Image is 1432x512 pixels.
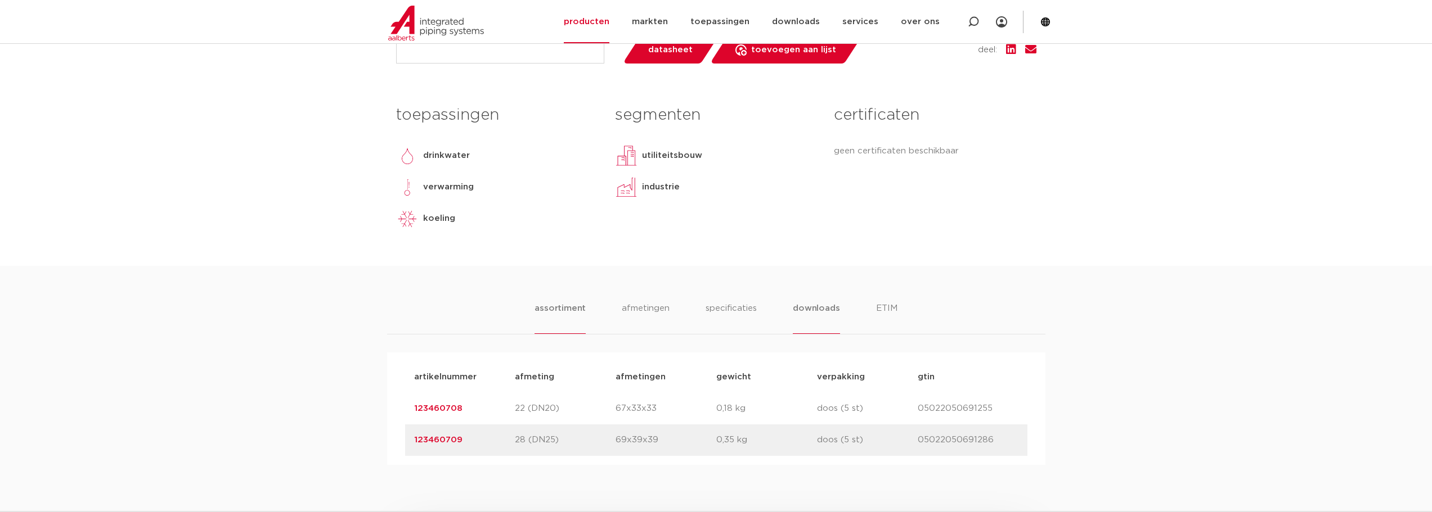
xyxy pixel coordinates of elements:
p: 05022050691255 [918,402,1018,415]
a: datasheet [622,37,718,64]
p: 0,18 kg [716,402,817,415]
p: doos (5 st) [817,433,918,447]
p: 05022050691286 [918,433,1018,447]
li: downloads [793,302,840,334]
img: drinkwater [396,144,419,167]
li: specificaties [706,302,757,334]
a: 123460708 [414,404,463,413]
p: 28 (DN25) [515,433,616,447]
h3: toepassingen [396,104,598,126]
img: koeling [396,207,419,230]
img: utiliteitsbouw [615,144,638,167]
span: datasheet [648,41,693,59]
span: toevoegen aan lijst [751,41,836,59]
p: doos (5 st) [817,402,918,415]
img: verwarming [396,176,419,198]
p: geen certificaten beschikbaar [834,144,1036,158]
p: 22 (DN20) [515,402,616,415]
p: verpakking [817,370,918,384]
p: artikelnummer [414,370,515,384]
span: deel: [978,43,997,57]
p: verwarming [423,180,474,194]
h3: certificaten [834,104,1036,126]
p: gtin [918,370,1018,384]
h3: segmenten [615,104,817,126]
li: assortiment [535,302,586,334]
img: industrie [615,176,638,198]
p: 67x33x33 [616,402,716,415]
p: afmetingen [616,370,716,384]
p: industrie [642,180,680,194]
p: 0,35 kg [716,433,817,447]
a: 123460709 [414,436,463,444]
li: afmetingen [622,302,670,334]
p: gewicht [716,370,817,384]
p: afmeting [515,370,616,384]
p: koeling [423,212,455,225]
p: drinkwater [423,149,470,162]
li: ETIM [876,302,897,334]
p: 69x39x39 [616,433,716,447]
p: utiliteitsbouw [642,149,702,162]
